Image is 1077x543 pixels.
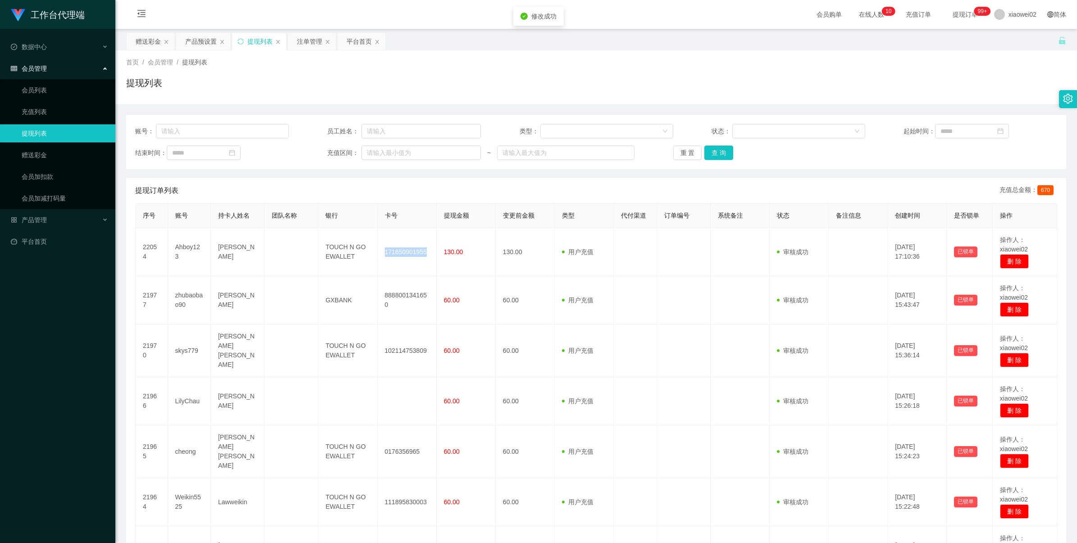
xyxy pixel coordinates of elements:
[1037,185,1054,195] span: 670
[22,103,108,121] a: 充值列表
[444,397,460,405] span: 60.00
[318,276,377,324] td: GXBANK
[11,233,108,251] a: 图标: dashboard平台首页
[272,212,297,219] span: 团队名称
[777,297,808,304] span: 审核成功
[378,324,437,377] td: 102114753809
[325,212,338,219] span: 银行
[211,276,265,324] td: [PERSON_NAME]
[948,11,982,18] span: 提现订单
[135,148,167,158] span: 结束时间：
[1000,436,1028,452] span: 操作人：xiaowei02
[142,59,144,66] span: /
[1063,94,1073,104] i: 图标: setting
[999,185,1057,196] div: 充值总金额：
[325,39,330,45] i: 图标: close
[562,297,593,304] span: 用户充值
[168,425,211,478] td: cheong
[1000,504,1029,519] button: 删 除
[237,38,244,45] i: 图标: sync
[219,39,225,45] i: 图标: close
[156,124,289,138] input: 请输入
[11,65,47,72] span: 会员管理
[531,13,557,20] span: 修改成功
[444,212,469,219] span: 提现金额
[11,216,47,224] span: 产品管理
[954,212,979,219] span: 是否锁单
[888,425,947,478] td: [DATE] 15:24:23
[318,478,377,526] td: TOUCH N GO EWALLET
[22,81,108,99] a: 会员列表
[621,212,646,219] span: 代付渠道
[11,43,47,50] span: 数据中心
[1000,353,1029,367] button: 删 除
[895,212,920,219] span: 创建时间
[211,228,265,276] td: [PERSON_NAME]
[444,297,460,304] span: 60.00
[22,189,108,207] a: 会员加减打码量
[888,377,947,425] td: [DATE] 15:26:18
[496,377,555,425] td: 60.00
[247,33,273,50] div: 提现列表
[444,498,460,506] span: 60.00
[275,39,281,45] i: 图标: close
[136,228,168,276] td: 22054
[664,212,689,219] span: 订单编号
[954,246,977,257] button: 已锁单
[374,39,380,45] i: 图标: close
[777,498,808,506] span: 审核成功
[229,150,235,156] i: 图标: calendar
[378,276,437,324] td: 8888001341650
[136,377,168,425] td: 21966
[520,127,541,136] span: 类型：
[11,44,17,50] i: 图标: check-circle-o
[361,146,481,160] input: 请输入最小值为
[126,0,157,29] i: 图标: menu-fold
[378,228,437,276] td: 171650901955
[126,76,162,90] h1: 提现列表
[168,324,211,377] td: skys779
[901,11,936,18] span: 充值订单
[562,212,575,219] span: 类型
[211,478,265,526] td: Lawweikin
[168,377,211,425] td: LilyChau
[1000,385,1028,402] span: 操作人：xiaowei02
[211,425,265,478] td: [PERSON_NAME] [PERSON_NAME]
[1000,302,1029,317] button: 删 除
[562,248,593,256] span: 用户充值
[135,127,156,136] span: 账号：
[182,59,207,66] span: 提现列表
[777,448,808,455] span: 审核成功
[211,377,265,425] td: [PERSON_NAME]
[218,212,250,219] span: 持卡人姓名
[327,148,361,158] span: 充值区间：
[444,248,463,256] span: 130.00
[378,425,437,478] td: 0176356965
[777,212,789,219] span: 状态
[562,448,593,455] span: 用户充值
[888,324,947,377] td: [DATE] 15:36:14
[854,11,889,18] span: 在线人数
[562,347,593,354] span: 用户充值
[974,7,990,16] sup: 1155
[1047,11,1054,18] i: 图标: global
[836,212,861,219] span: 备注信息
[562,397,593,405] span: 用户充值
[136,33,161,50] div: 赠送彩金
[1058,37,1066,45] i: 图标: unlock
[954,396,977,406] button: 已锁单
[318,425,377,478] td: TOUCH N GO EWALLET
[361,124,481,138] input: 请输入
[997,128,1004,134] i: 图标: calendar
[22,146,108,164] a: 赠送彩金
[168,478,211,526] td: Weikin5525
[954,497,977,507] button: 已锁单
[1000,486,1028,503] span: 操作人：xiaowei02
[211,324,265,377] td: [PERSON_NAME] [PERSON_NAME]
[136,425,168,478] td: 21965
[1000,403,1029,418] button: 删 除
[378,478,437,526] td: 111895830003
[854,128,860,135] i: 图标: down
[126,59,139,66] span: 首页
[497,146,634,160] input: 请输入最大值为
